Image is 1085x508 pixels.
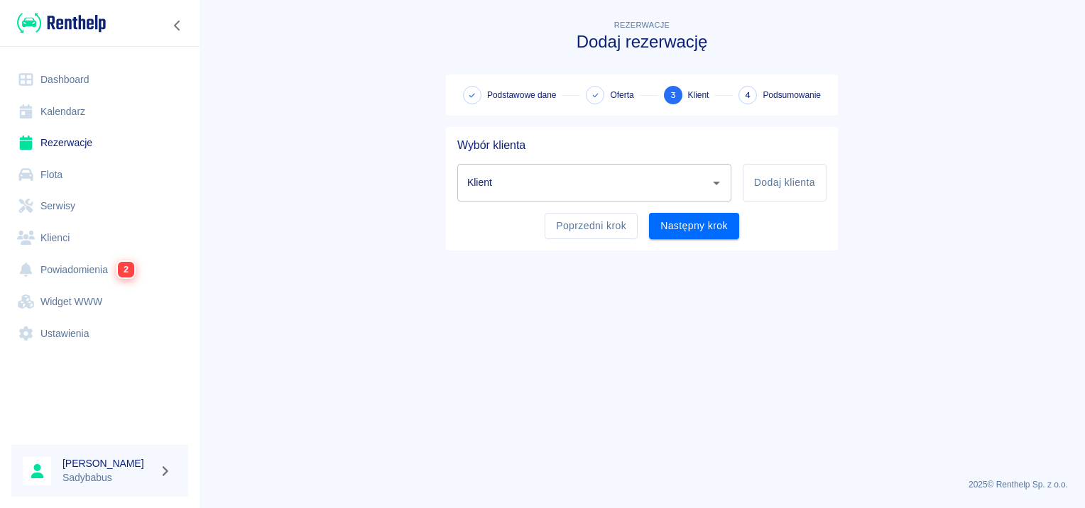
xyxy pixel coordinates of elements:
a: Renthelp logo [11,11,106,35]
button: Zwiń nawigację [167,16,188,35]
a: Powiadomienia2 [11,253,188,286]
span: 4 [745,88,751,103]
button: Poprzedni krok [545,213,638,239]
span: Podsumowanie [763,89,821,101]
h3: Dodaj rezerwację [446,32,838,52]
h5: Wybór klienta [457,138,827,153]
p: Sadybabus [62,470,153,485]
a: Widget WWW [11,286,188,318]
a: Rezerwacje [11,127,188,159]
p: 2025 © Renthelp Sp. z o.o. [216,478,1068,491]
span: 2 [118,262,134,277]
a: Ustawienia [11,318,188,350]
h6: [PERSON_NAME] [62,456,153,470]
a: Serwisy [11,190,188,222]
span: Klient [688,89,709,101]
button: Następny krok [649,213,739,239]
span: Rezerwacje [614,21,670,29]
a: Dashboard [11,64,188,96]
button: Otwórz [707,173,726,193]
a: Kalendarz [11,96,188,128]
a: Flota [11,159,188,191]
button: Dodaj klienta [743,164,827,201]
span: Oferta [610,89,633,101]
span: Podstawowe dane [487,89,556,101]
a: Klienci [11,222,188,254]
img: Renthelp logo [17,11,106,35]
span: 3 [670,88,676,103]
